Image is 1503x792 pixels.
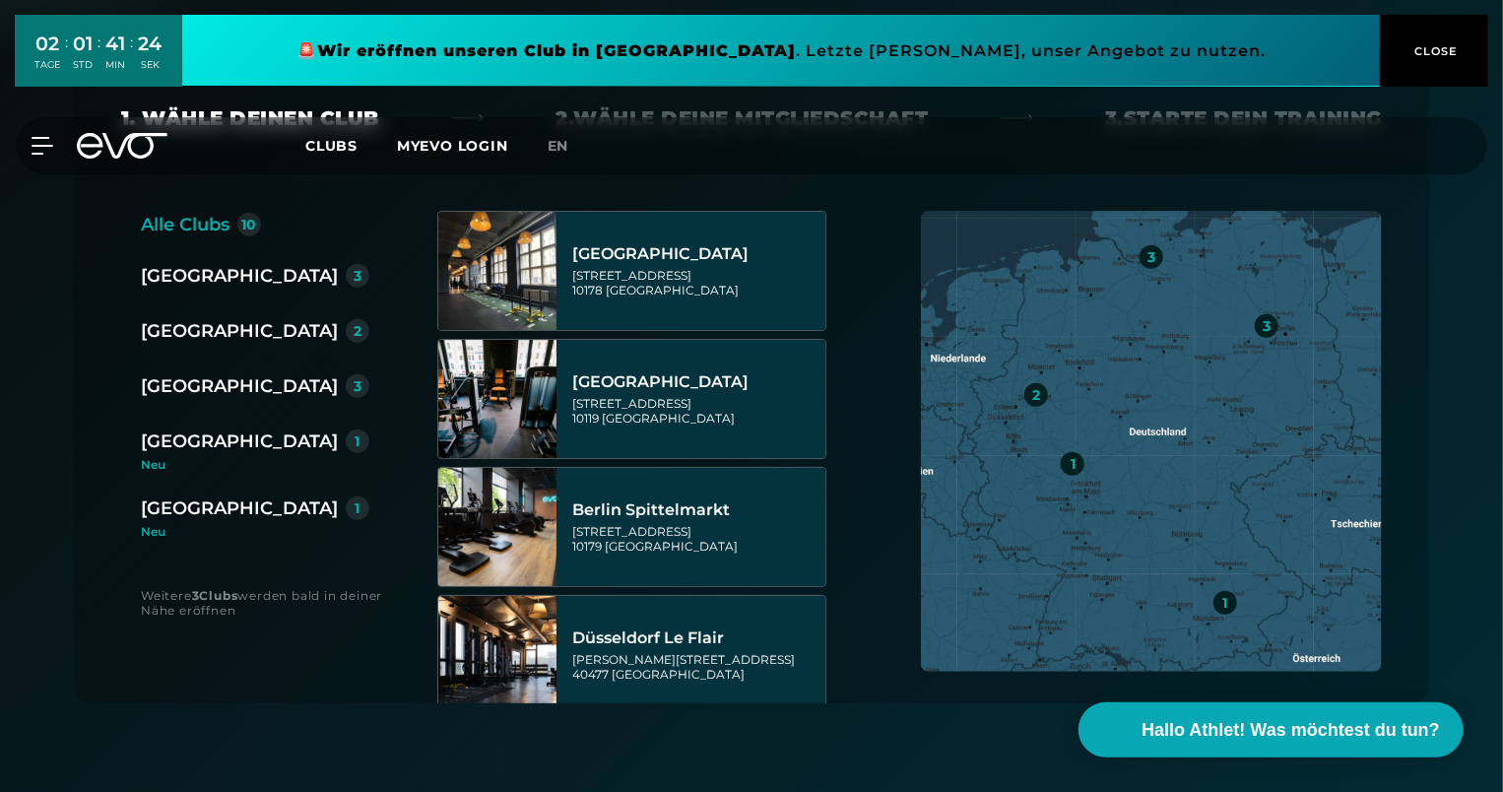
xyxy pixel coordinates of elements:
[66,32,69,84] div: :
[1222,596,1227,610] div: 1
[548,137,569,155] span: en
[1142,717,1440,744] span: Hallo Athlet! Was möchtest du tun?
[98,32,101,84] div: :
[141,588,398,618] div: Weitere werden bald in deiner Nähe eröffnen
[1263,319,1271,333] div: 3
[35,30,61,58] div: 02
[106,30,126,58] div: 41
[354,269,361,283] div: 3
[74,58,94,72] div: STD
[141,495,338,522] div: [GEOGRAPHIC_DATA]
[305,136,397,155] a: Clubs
[356,434,360,448] div: 1
[1147,250,1155,264] div: 3
[242,218,257,231] div: 10
[141,428,338,455] div: [GEOGRAPHIC_DATA]
[438,212,556,330] img: Berlin Alexanderplatz
[141,262,338,290] div: [GEOGRAPHIC_DATA]
[397,137,508,155] a: MYEVO LOGIN
[1071,457,1076,471] div: 1
[572,268,819,297] div: [STREET_ADDRESS] 10178 [GEOGRAPHIC_DATA]
[305,137,358,155] span: Clubs
[572,524,819,554] div: [STREET_ADDRESS] 10179 [GEOGRAPHIC_DATA]
[572,628,819,648] div: Düsseldorf Le Flair
[356,501,360,515] div: 1
[1032,388,1040,402] div: 2
[438,596,556,714] img: Düsseldorf Le Flair
[141,372,338,400] div: [GEOGRAPHIC_DATA]
[572,244,819,264] div: [GEOGRAPHIC_DATA]
[35,58,61,72] div: TAGE
[572,652,819,682] div: [PERSON_NAME][STREET_ADDRESS] 40477 [GEOGRAPHIC_DATA]
[1078,702,1464,758] button: Hallo Athlet! Was möchtest du tun?
[141,526,369,538] div: Neu
[572,500,819,520] div: Berlin Spittelmarkt
[141,459,385,471] div: Neu
[354,379,361,393] div: 3
[139,30,163,58] div: 24
[74,30,94,58] div: 01
[921,211,1382,672] img: map
[139,58,163,72] div: SEK
[141,211,229,238] div: Alle Clubs
[106,58,126,72] div: MIN
[1380,15,1488,87] button: CLOSE
[131,32,134,84] div: :
[438,468,556,586] img: Berlin Spittelmarkt
[192,588,200,603] strong: 3
[199,588,237,603] strong: Clubs
[572,396,819,426] div: [STREET_ADDRESS] 10119 [GEOGRAPHIC_DATA]
[438,340,556,458] img: Berlin Rosenthaler Platz
[548,135,593,158] a: en
[572,372,819,392] div: [GEOGRAPHIC_DATA]
[1410,42,1459,60] span: CLOSE
[141,317,338,345] div: [GEOGRAPHIC_DATA]
[354,324,361,338] div: 2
